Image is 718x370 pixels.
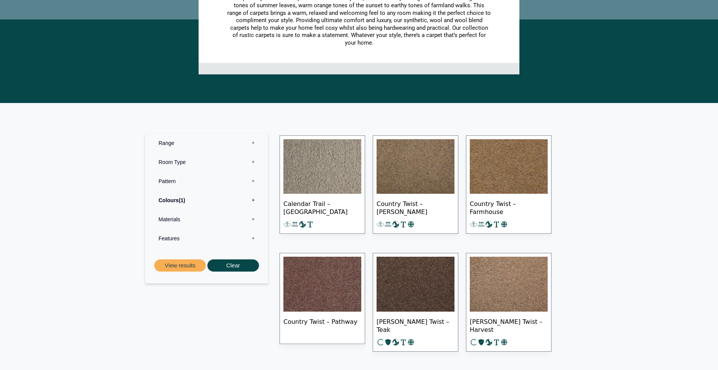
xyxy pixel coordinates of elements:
[151,191,262,210] label: Colours
[151,210,262,229] label: Materials
[179,197,185,203] span: 1
[154,259,206,272] button: View results
[377,312,454,338] span: [PERSON_NAME] Twist – Teak
[280,135,365,234] a: Calendar Trail – [GEOGRAPHIC_DATA]
[151,172,262,191] label: Pattern
[470,312,548,338] span: [PERSON_NAME] Twist – Harvest
[283,312,361,338] span: Country Twist – Pathway
[466,135,551,234] a: Country Twist – Farmhouse
[373,253,458,352] a: [PERSON_NAME] Twist – Teak
[377,194,454,220] span: Country Twist – [PERSON_NAME]
[470,257,548,312] img: Tomkinson Twist - Harvest
[470,194,548,220] span: Country Twist – Farmhouse
[151,134,262,153] label: Range
[207,259,259,272] button: Clear
[377,257,454,312] img: Tomkinson Twist - Teak
[377,139,454,194] img: Craven Bracken
[466,253,551,352] a: [PERSON_NAME] Twist – Harvest
[283,194,361,220] span: Calendar Trail – [GEOGRAPHIC_DATA]
[151,229,262,248] label: Features
[151,153,262,172] label: Room Type
[280,253,365,344] a: Country Twist – Pathway
[373,135,458,234] a: Country Twist – [PERSON_NAME]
